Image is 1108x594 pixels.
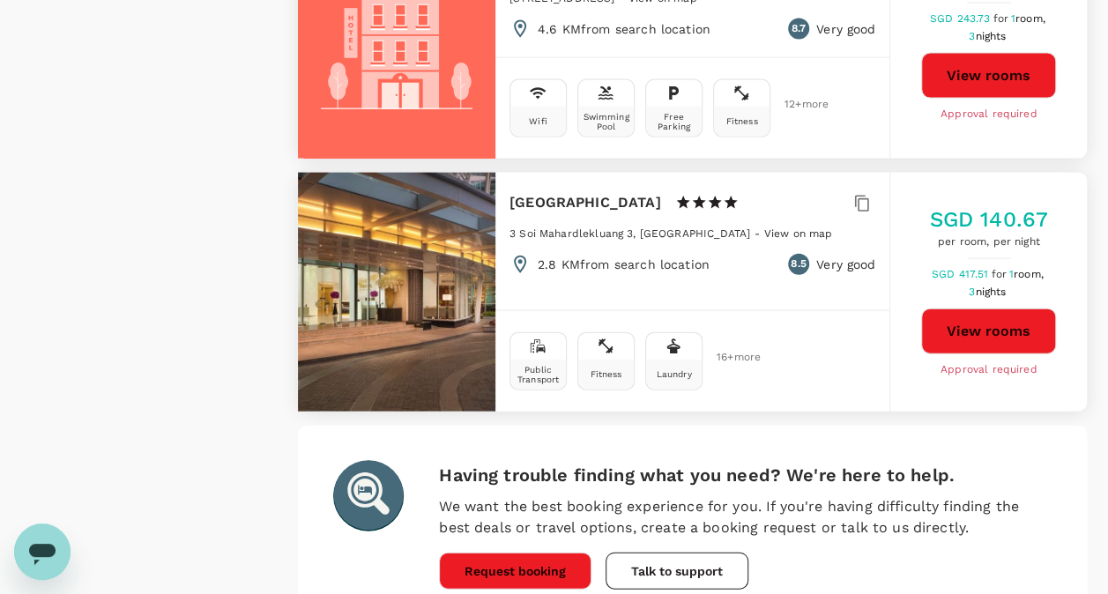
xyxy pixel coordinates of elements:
[656,369,691,379] div: Laundry
[755,227,763,240] span: -
[993,12,1010,25] span: for
[932,268,992,280] span: SGD 417.51
[1011,12,1048,25] span: 1
[975,30,1006,42] span: nights
[921,308,1056,354] button: View rooms
[509,190,661,215] h6: [GEOGRAPHIC_DATA]
[785,99,811,110] span: 12 + more
[650,112,698,131] div: Free Parking
[941,361,1037,379] span: Approval required
[439,461,1052,489] h6: Having trouble finding what you need? We're here to help.
[929,234,1048,251] span: per room, per night
[941,106,1037,123] span: Approval required
[725,116,757,126] div: Fitness
[538,256,710,273] p: 2.8 KM from search location
[791,256,806,273] span: 8.5
[582,112,630,131] div: Swimming Pool
[1014,268,1044,280] span: room,
[1015,12,1045,25] span: room,
[921,53,1056,99] button: View rooms
[929,205,1048,234] h5: SGD 140.67
[1009,268,1046,280] span: 1
[14,523,71,580] iframe: Button to launch messaging window
[606,553,748,590] button: Talk to support
[717,352,743,363] span: 16 + more
[816,256,875,273] p: Very good
[439,553,591,590] button: Request booking
[975,286,1006,298] span: nights
[969,286,1008,298] span: 3
[509,227,750,240] span: 3 Soi Mahardlekluang 3, [GEOGRAPHIC_DATA]
[590,369,621,379] div: Fitness
[969,30,1008,42] span: 3
[439,496,1052,538] p: We want the best booking experience for you. If you're having difficulty finding the best deals o...
[529,116,547,126] div: Wifi
[816,20,875,38] p: Very good
[514,365,562,384] div: Public Transport
[764,226,833,240] a: View on map
[930,12,993,25] span: SGD 243.73
[538,20,710,38] p: 4.6 KM from search location
[764,227,833,240] span: View on map
[991,268,1008,280] span: for
[792,20,806,38] span: 8.7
